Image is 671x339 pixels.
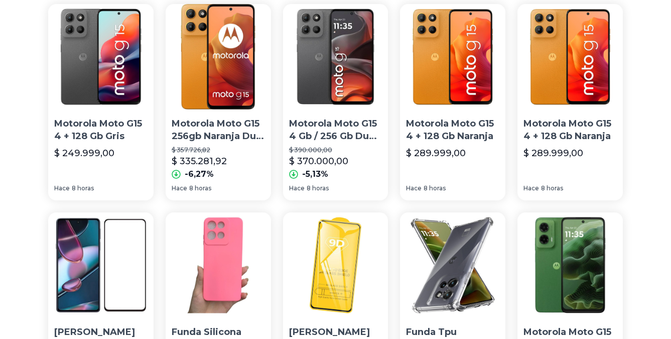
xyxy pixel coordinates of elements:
span: Hace [172,184,187,192]
p: $ 289.999,00 [523,146,583,160]
span: 8 horas [424,184,446,192]
p: $ 249.999,00 [54,146,114,160]
span: 8 horas [307,184,329,192]
span: 8 horas [541,184,563,192]
a: Motorola Moto G15 4 + 128 Gb NaranjaMotorola Moto G15 4 + 128 Gb Naranja$ 289.999,00Hace8 horas [517,4,623,200]
p: Motorola Moto G15 4 + 128 Gb Naranja [406,118,499,143]
img: Vidrio Templado Full Glue Cover 9d Para Motorola Moto G15 [283,212,388,318]
img: Funda Tpu Antishock Para Motorola Moto G15 [400,212,505,318]
img: Motorola Moto G15 4 Gb / 256 Gb Dual Sim Gris [283,4,388,109]
span: 8 horas [72,184,94,192]
p: -6,27% [185,168,214,180]
img: Motorola Moto G15 4gb 256gb Dual Sim Verde Verde [517,212,623,318]
span: Hace [54,184,70,192]
a: Motorola Moto G15 4 Gb / 256 Gb Dual Sim GrisMotorola Moto G15 4 Gb / 256 Gb Dual Sim Gris$ 390.0... [283,4,388,200]
p: $ 357.726,82 [172,146,265,154]
span: Hace [406,184,422,192]
img: Motorola Moto G15 4 + 128 Gb Naranja [400,4,505,109]
p: Motorola Moto G15 4 + 128 Gb Naranja [523,118,617,143]
p: Motorola Moto G15 4 Gb / 256 Gb Dual Sim Gris [289,118,382,143]
p: -5,13% [302,168,328,180]
p: Motorola Moto G15 256gb Naranja Dual Sim Nfc Vision Nocturna [172,118,265,143]
a: Motorola Moto G15 4 + 128 Gb GrisMotorola Moto G15 4 + 128 Gb Gris$ 249.999,00Hace8 horas [48,4,154,200]
a: Motorola Moto G15 4 + 128 Gb NaranjaMotorola Moto G15 4 + 128 Gb Naranja$ 289.999,00Hace8 horas [400,4,505,200]
span: Hace [289,184,305,192]
img: Funda Silicona Silicone Case Para Motorola Moto G15 [166,212,271,318]
p: $ 370.000,00 [289,154,348,168]
p: $ 335.281,92 [172,154,227,168]
span: Hace [523,184,539,192]
img: Motorola Moto G15 256gb Naranja Dual Sim Nfc Vision Nocturna [166,4,271,109]
img: Motorola Moto G15 4 + 128 Gb Naranja [517,4,623,109]
span: 8 horas [189,184,211,192]
img: Motorola Moto G15 4 + 128 Gb Gris [48,4,154,109]
p: Motorola Moto G15 4 + 128 Gb Gris [54,118,148,143]
p: $ 390.000,00 [289,146,382,154]
img: Vidrio Templado Full Para Motorola Moto G05 G15 E15 [48,212,154,318]
p: $ 289.999,00 [406,146,466,160]
a: Motorola Moto G15 256gb Naranja Dual Sim Nfc Vision NocturnaMotorola Moto G15 256gb Naranja Dual ... [166,4,271,200]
